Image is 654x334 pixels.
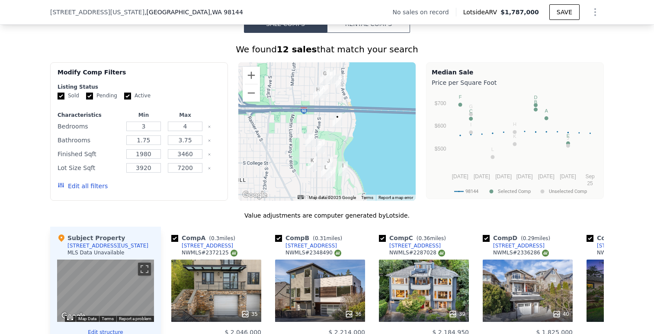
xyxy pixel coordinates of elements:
[57,234,125,242] div: Subject Property
[336,74,345,88] div: 1107 Lakeside Ave S
[326,70,336,84] div: 932 33rd Ave S
[86,93,93,100] input: Pending
[182,242,233,249] div: [STREET_ADDRESS]
[517,235,554,241] span: ( miles)
[67,249,125,256] div: MLS Data Unavailable
[309,235,346,241] span: ( miles)
[500,9,539,16] span: $1,787,000
[523,235,535,241] span: 0.29
[361,195,373,200] a: Terms (opens in new tab)
[513,122,516,127] text: H
[50,211,604,220] div: Value adjustments are computer generated by Lotside .
[549,189,587,194] text: Unselected Comp
[171,242,233,249] a: [STREET_ADDRESS]
[418,235,430,241] span: 0.36
[240,189,269,201] a: Open this area in Google Maps (opens a new window)
[208,153,211,156] button: Clear
[86,92,117,100] label: Pending
[379,242,441,249] a: [STREET_ADDRESS]
[57,260,154,322] div: Map
[58,68,221,83] div: Modify Comp Filters
[493,249,549,257] div: NWMLS # 2336286
[166,112,204,119] div: Max
[552,310,569,318] div: 40
[241,310,258,318] div: 35
[587,180,593,186] text: 25
[465,189,478,194] text: 98144
[587,234,654,242] div: Comp E
[208,125,211,128] button: Clear
[449,310,465,318] div: 39
[309,195,356,200] span: Map data ©2025 Google
[495,173,512,180] text: [DATE]
[432,68,598,77] div: Median Sale
[275,242,337,249] a: [STREET_ADDRESS]
[587,3,604,21] button: Show Options
[333,112,342,127] div: 1534 Lake Washington Blvd S
[542,250,549,257] img: NWMLS Logo
[313,85,323,100] div: 1319 31st Ave S
[182,249,237,257] div: NWMLS # 2372125
[513,134,516,139] text: K
[435,100,446,106] text: $700
[138,263,151,276] button: Toggle fullscreen view
[231,250,237,257] img: NWMLS Logo
[549,4,580,20] button: SAVE
[474,173,490,180] text: [DATE]
[275,234,346,242] div: Comp B
[58,93,64,100] input: Sold
[321,163,330,178] div: 2349 33rd Ave S
[393,8,456,16] div: No sales on record
[534,95,537,100] text: D
[432,77,598,89] div: Price per Square Foot
[389,242,441,249] div: [STREET_ADDRESS]
[58,162,121,174] div: Lot Size Sqft
[277,44,317,55] strong: 12 sales
[469,104,473,109] text: G
[59,311,88,322] img: Google
[205,235,238,241] span: ( miles)
[545,108,548,113] text: A
[338,161,348,176] div: 2500 Lake Park Dr S
[470,122,471,127] text: I
[413,235,449,241] span: ( miles)
[171,234,239,242] div: Comp A
[435,123,446,129] text: $600
[58,120,121,132] div: Bedrooms
[560,173,576,180] text: [DATE]
[285,242,337,249] div: [STREET_ADDRESS]
[315,139,325,154] div: 2027 32nd Ave S
[597,242,648,249] div: [STREET_ADDRESS]
[285,249,341,257] div: NWMLS # 2348490
[119,316,151,321] a: Report a problem
[538,173,555,180] text: [DATE]
[459,94,462,100] text: F
[124,92,151,100] label: Active
[452,173,468,180] text: [DATE]
[210,9,243,16] span: , WA 98144
[378,195,413,200] a: Report a map error
[315,235,327,241] span: 0.31
[298,195,304,199] button: Keyboard shortcuts
[483,234,554,242] div: Comp D
[432,89,598,197] svg: A chart.
[58,92,79,100] label: Sold
[320,69,330,84] div: 3200 S Norman St
[240,189,269,201] img: Google
[58,112,121,119] div: Characteristics
[435,146,446,152] text: $500
[326,167,336,181] div: 2509 34th Ave S
[483,242,545,249] a: [STREET_ADDRESS]
[67,316,73,320] button: Keyboard shortcuts
[208,167,211,170] button: Clear
[438,250,445,257] img: NWMLS Logo
[491,147,494,152] text: L
[585,173,595,180] text: Sep
[308,156,317,171] div: 2330 30th Ave S
[463,8,500,16] span: Lotside ARV
[243,84,260,102] button: Zoom out
[144,8,243,16] span: , [GEOGRAPHIC_DATA]
[78,316,96,322] button: Map Data
[493,242,545,249] div: [STREET_ADDRESS]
